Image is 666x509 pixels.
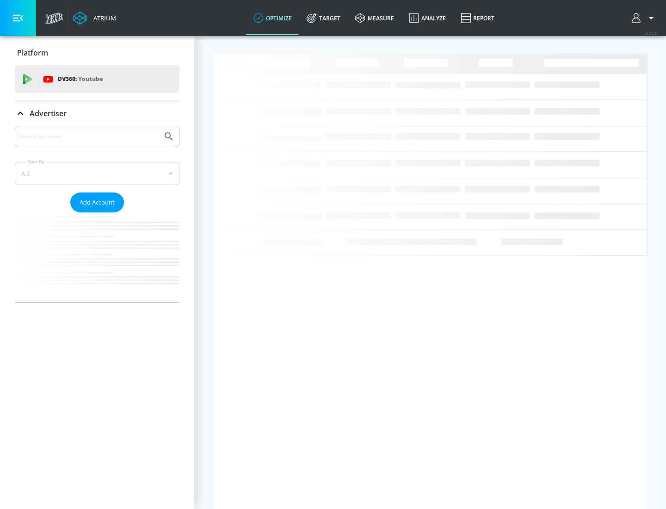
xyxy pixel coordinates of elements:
div: A-Z [15,162,179,185]
span: Add Account [80,197,115,208]
label: Sort By [26,159,46,165]
a: Target [299,1,348,35]
span: v 4.22.2 [644,31,657,36]
p: Platform [17,48,48,58]
nav: list of Advertiser [15,212,179,302]
p: DV360: [58,74,103,84]
button: Add Account [70,192,124,212]
a: measure [348,1,401,35]
div: Advertiser [15,126,179,302]
div: DV360: Youtube [15,65,179,93]
div: Atrium [90,14,116,22]
div: Advertiser [15,100,179,126]
p: Youtube [78,74,103,84]
a: optimize [246,1,299,35]
a: Report [453,1,502,35]
p: Advertiser [30,108,67,118]
a: Atrium [73,11,116,25]
div: Platform [15,40,179,66]
a: Analyze [401,1,453,35]
input: Search by name [18,130,159,143]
